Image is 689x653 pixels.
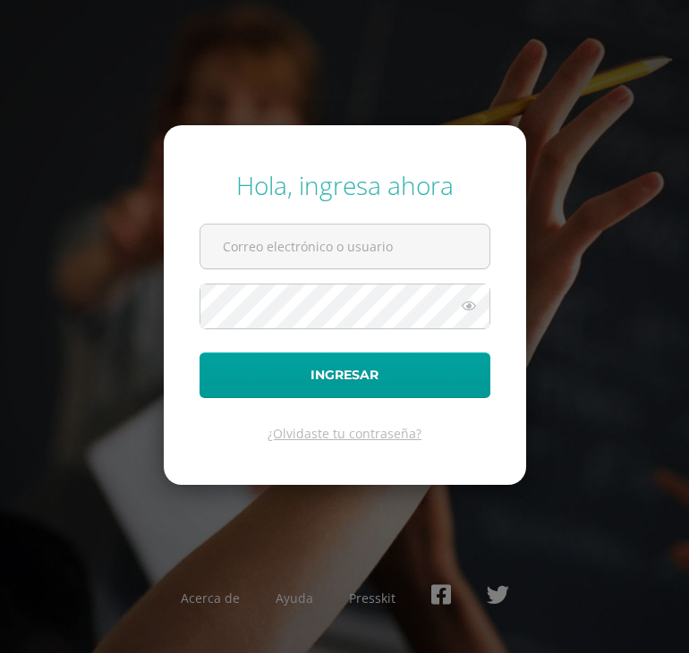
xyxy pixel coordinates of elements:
div: Hola, ingresa ahora [200,168,490,202]
input: Correo electrónico o usuario [200,225,489,268]
a: ¿Olvidaste tu contraseña? [268,425,421,442]
a: Ayuda [276,589,313,606]
a: Presskit [349,589,396,606]
a: Acerca de [181,589,240,606]
button: Ingresar [200,352,490,398]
